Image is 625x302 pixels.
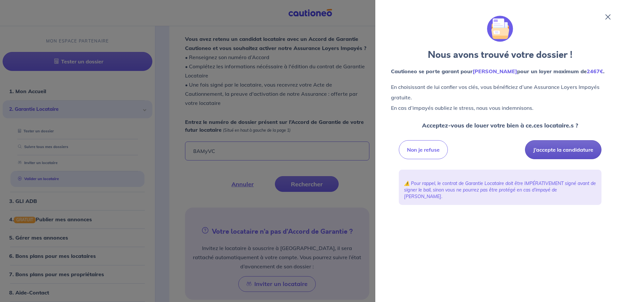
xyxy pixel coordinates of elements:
[525,140,601,159] button: J’accepte la candidature
[399,140,448,159] button: Non je refuse
[391,68,604,75] strong: Cautioneo se porte garant pour pour un loyer maximum de .
[473,68,517,75] em: [PERSON_NAME]
[404,180,596,200] p: ⚠️ Pour rappel, le contrat de Garantie Locataire doit être IMPÉRATIVEMENT signé avant de signer l...
[587,68,603,75] em: 2467€
[422,122,578,129] strong: Acceptez-vous de louer votre bien à ce.ces locataire.s ?
[391,82,609,113] p: En choisissant de lui confier vos clés, vous bénéficiez d’une Assurance Loyers Impayés gratuite. ...
[487,16,513,42] img: illu_folder.svg
[428,48,573,61] strong: Nous avons trouvé votre dossier !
